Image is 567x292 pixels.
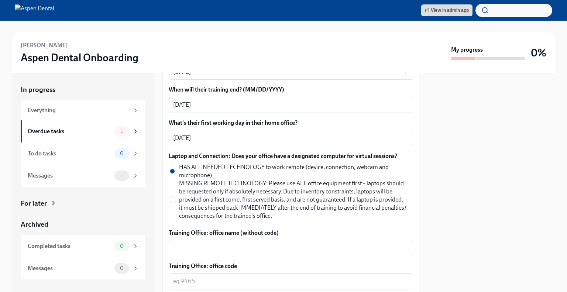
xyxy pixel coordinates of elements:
a: Completed tasks0 [21,235,145,257]
a: For later [21,199,145,208]
a: Messages0 [21,257,145,279]
div: Everything [28,106,129,114]
a: To do tasks0 [21,142,145,165]
label: When will their training end? (MM/DD/YYYY) [169,86,413,94]
a: Everything [21,100,145,120]
h3: Aspen Dental Onboarding [21,51,138,64]
a: In progress [21,85,145,95]
label: Laptop and Connection: Does your office have a designated computer for virtual sessions? [169,152,413,160]
div: Overdue tasks [28,127,111,135]
span: 0 [116,151,128,156]
label: Training Office: office name (without code) [169,229,413,237]
span: 1 [116,128,127,134]
label: Training Office: office code [169,262,413,270]
a: Overdue tasks1 [21,120,145,142]
a: View in admin app [421,4,472,16]
div: To do tasks [28,150,111,158]
span: View in admin app [425,7,469,14]
span: HAS ALL NEEDED TECHNOLOGY to work remote (device, connection, webcam and microphone) [179,163,407,179]
textarea: [DATE] [173,100,409,109]
span: MISSING REMOTE TECHNOLOGY: Please use ALL office equipment first – laptops should be requested on... [179,179,407,220]
h3: 0% [531,46,546,59]
span: 1 [116,173,127,178]
div: Completed tasks [28,242,111,250]
div: For later [21,199,47,208]
a: Messages1 [21,165,145,187]
textarea: [DATE] [173,134,409,142]
div: Messages [28,172,111,180]
h6: [PERSON_NAME] [21,41,68,49]
div: Messages [28,264,111,272]
a: Archived [21,220,145,229]
strong: My progress [451,46,483,54]
img: Aspen Dental [15,4,54,16]
span: 0 [116,265,128,271]
label: What's their first working day in their home office? [169,119,413,127]
span: 0 [116,243,128,249]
